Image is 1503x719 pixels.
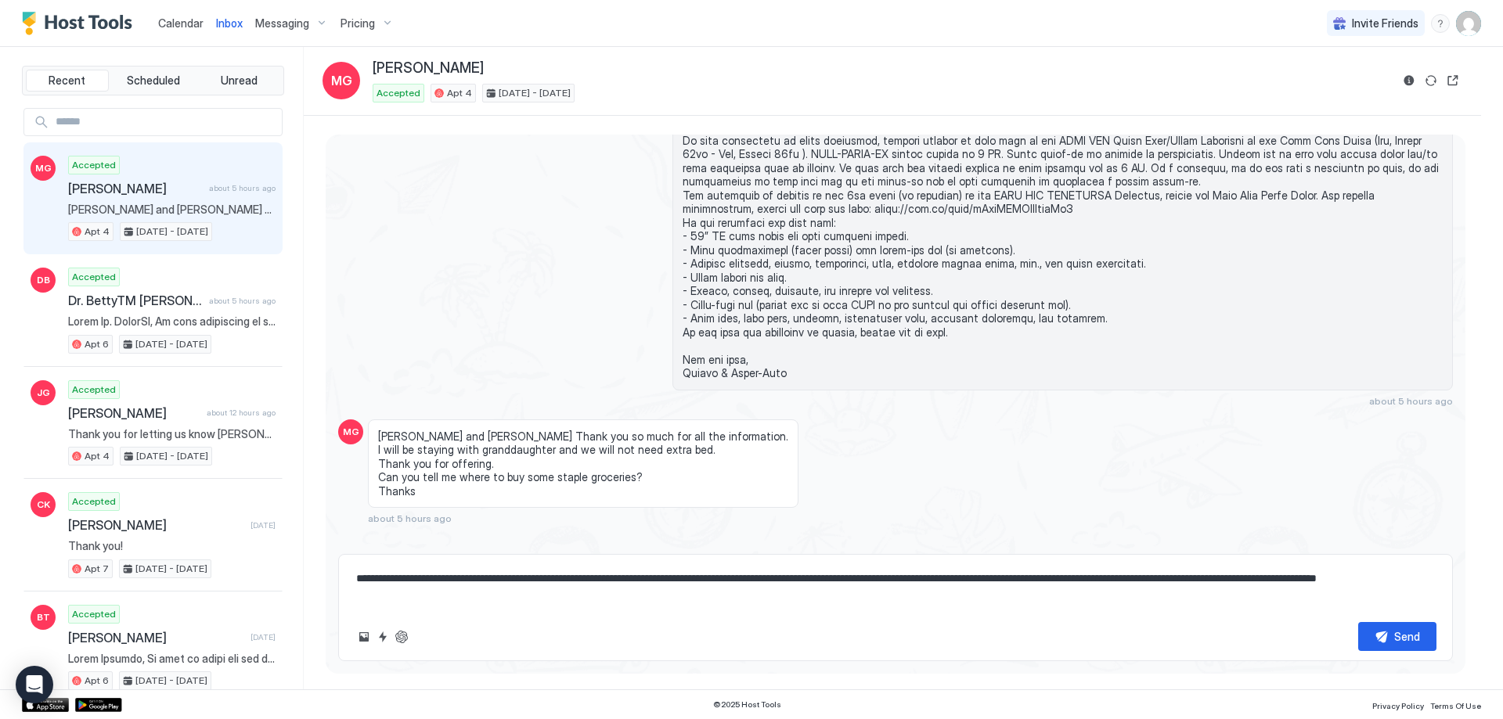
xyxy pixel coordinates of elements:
[112,70,195,92] button: Scheduled
[26,70,109,92] button: Recent
[499,86,571,100] span: [DATE] - [DATE]
[1430,696,1481,713] a: Terms Of Use
[49,74,85,88] span: Recent
[255,16,309,31] span: Messaging
[341,16,375,31] span: Pricing
[68,652,276,666] span: Lorem Ipsumdo, Si amet co adipi eli sed doeiusmo tem INCI UTL Etdol Magn/Aliqu Enimadmin ve qui N...
[136,225,208,239] span: [DATE] - [DATE]
[85,674,109,688] span: Apt 6
[221,74,258,88] span: Unread
[447,86,472,100] span: Apt 4
[209,183,276,193] span: about 5 hours ago
[1394,628,1420,645] div: Send
[1430,701,1481,710] span: Terms Of Use
[1372,696,1424,713] a: Privacy Policy
[35,161,52,175] span: MG
[250,520,276,530] span: [DATE]
[1372,701,1424,710] span: Privacy Policy
[68,203,276,217] span: [PERSON_NAME] and [PERSON_NAME] Thank you so much for all the information. I will be staying with...
[216,15,243,31] a: Inbox
[68,539,276,553] span: Thank you!
[68,293,203,308] span: Dr. BettyTM [PERSON_NAME]
[37,273,50,287] span: DB
[373,627,392,646] button: Quick reply
[209,296,276,306] span: about 5 hours ago
[1400,71,1418,90] button: Reservation information
[1456,11,1481,36] div: User profile
[72,158,116,172] span: Accepted
[85,337,109,351] span: Apt 6
[1328,539,1435,555] div: Scheduled Messages
[373,59,484,77] span: [PERSON_NAME]
[22,698,69,712] a: App Store
[37,610,50,624] span: BT
[368,512,452,524] span: about 5 hours ago
[22,12,139,35] a: Host Tools Logo
[343,425,359,439] span: MG
[68,517,244,533] span: [PERSON_NAME]
[158,15,204,31] a: Calendar
[72,607,116,621] span: Accepted
[68,315,276,329] span: Lorem Ip. DolorSI, Am cons adipiscing el seddo eiusmodte, incidid utlabor et dolo magn al eni ADM...
[1358,622,1436,651] button: Send
[22,66,284,95] div: tab-group
[158,16,204,30] span: Calendar
[68,427,276,441] span: Thank you for letting us know [PERSON_NAME]. Safe travels!!
[75,698,122,712] a: Google Play Store
[85,225,110,239] span: Apt 4
[1307,537,1453,558] button: Scheduled Messages
[49,109,282,135] input: Input Field
[72,270,116,284] span: Accepted
[1444,71,1462,90] button: Open reservation
[207,408,276,418] span: about 12 hours ago
[72,494,116,509] span: Accepted
[135,337,207,351] span: [DATE] - [DATE]
[135,562,207,576] span: [DATE] - [DATE]
[355,627,373,646] button: Upload image
[37,386,50,400] span: JG
[85,562,109,576] span: Apt 7
[37,498,50,512] span: CK
[713,699,781,710] span: © 2025 Host Tools
[392,627,411,646] button: ChatGPT Auto Reply
[68,405,200,421] span: [PERSON_NAME]
[378,430,788,498] span: [PERSON_NAME] and [PERSON_NAME] Thank you so much for all the information. I will be staying with...
[68,181,203,196] span: [PERSON_NAME]
[135,674,207,688] span: [DATE] - [DATE]
[136,449,208,463] span: [DATE] - [DATE]
[250,632,276,642] span: [DATE]
[1422,71,1440,90] button: Sync reservation
[85,449,110,463] span: Apt 4
[1352,16,1418,31] span: Invite Friends
[16,666,53,703] div: Open Intercom Messenger
[197,70,280,92] button: Unread
[1431,14,1450,33] div: menu
[1369,395,1453,407] span: about 5 hours ago
[72,383,116,397] span: Accepted
[683,120,1443,380] span: Lorem Ipsum, Do sita consectetu ad elits doeiusmod, tempori utlabor et dolo magn al eni ADMI VEN ...
[216,16,243,30] span: Inbox
[377,86,420,100] span: Accepted
[127,74,180,88] span: Scheduled
[68,630,244,645] span: [PERSON_NAME]
[331,71,352,90] span: MG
